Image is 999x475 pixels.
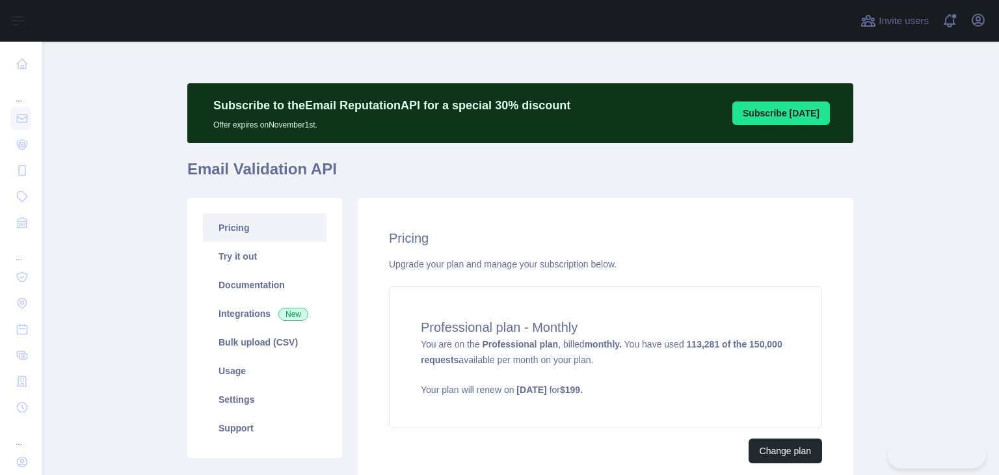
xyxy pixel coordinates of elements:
button: Invite users [858,10,931,31]
a: Settings [203,385,326,414]
button: Change plan [749,439,822,463]
a: Pricing [203,213,326,242]
h2: Pricing [389,229,822,247]
h4: Professional plan - Monthly [421,318,790,336]
div: Upgrade your plan and manage your subscription below. [389,258,822,271]
strong: monthly. [585,339,622,349]
div: ... [10,422,31,448]
a: Try it out [203,242,326,271]
strong: $ 199 . [560,385,583,395]
iframe: Toggle Customer Support [888,441,986,468]
span: New [278,308,308,321]
a: Documentation [203,271,326,299]
h1: Email Validation API [187,159,853,190]
strong: 113,281 of the 150,000 requests [421,339,782,365]
strong: Professional plan [482,339,558,349]
span: You are on the , billed You have used available per month on your plan. [421,339,790,396]
p: Your plan will renew on for [421,383,790,396]
a: Integrations New [203,299,326,328]
p: Subscribe to the Email Reputation API for a special 30 % discount [213,96,570,115]
button: Subscribe [DATE] [732,102,830,125]
a: Usage [203,357,326,385]
div: ... [10,78,31,104]
p: Offer expires on November 1st. [213,115,570,130]
div: ... [10,237,31,263]
a: Bulk upload (CSV) [203,328,326,357]
strong: [DATE] [516,385,546,395]
span: Invite users [879,14,929,29]
a: Support [203,414,326,442]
